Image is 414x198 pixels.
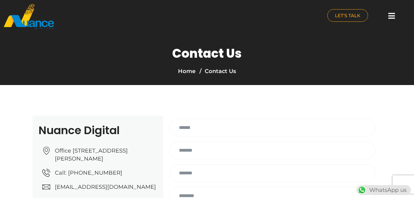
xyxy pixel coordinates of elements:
h2: Nuance Digital [39,125,157,136]
span: [EMAIL_ADDRESS][DOMAIN_NAME] [53,183,156,191]
a: Call: [PHONE_NUMBER] [42,169,157,177]
span: LET'S TALK [335,13,360,18]
a: Office [STREET_ADDRESS][PERSON_NAME] [42,147,157,163]
li: Contact Us [198,67,236,76]
h1: Contact Us [172,46,242,61]
a: nuance-qatar_logo [3,3,204,30]
a: WhatsAppWhatsApp us [356,187,411,193]
img: WhatsApp [357,185,367,195]
a: [EMAIL_ADDRESS][DOMAIN_NAME] [42,183,157,191]
img: nuance-qatar_logo [3,3,55,30]
span: Office [STREET_ADDRESS][PERSON_NAME] [53,147,157,163]
div: WhatsApp us [356,185,411,195]
a: Home [178,68,196,75]
a: LET'S TALK [327,9,368,22]
span: Call: [PHONE_NUMBER] [53,169,122,177]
